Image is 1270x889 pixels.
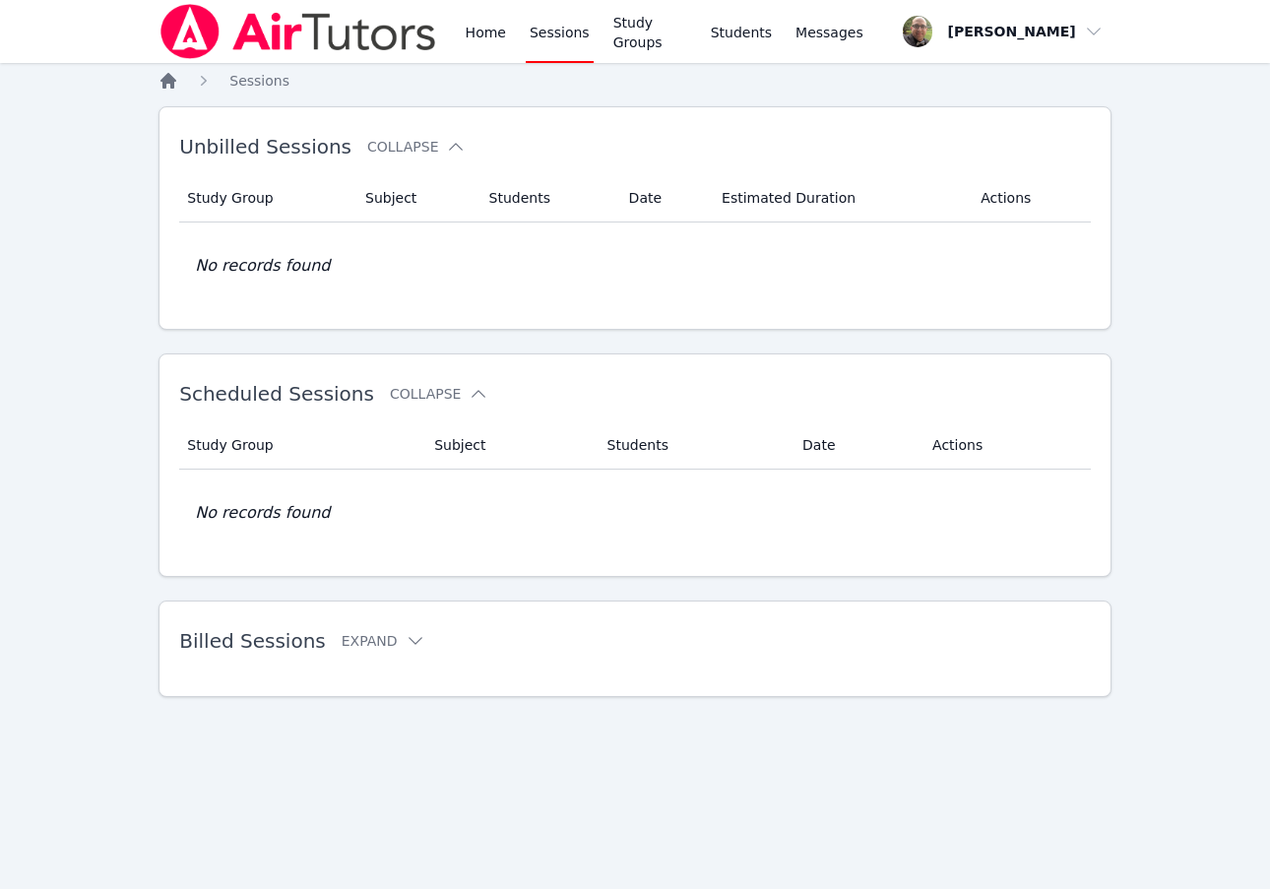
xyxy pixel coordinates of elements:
span: Sessions [229,73,289,89]
button: Expand [342,631,425,651]
th: Subject [353,174,477,222]
th: Date [617,174,710,222]
th: Actions [969,174,1091,222]
th: Estimated Duration [710,174,969,222]
th: Students [596,421,792,470]
span: Scheduled Sessions [179,382,374,406]
a: Sessions [229,71,289,91]
img: Air Tutors [159,4,437,59]
nav: Breadcrumb [159,71,1111,91]
button: Collapse [390,384,488,404]
th: Subject [422,421,595,470]
th: Date [791,421,921,470]
span: Billed Sessions [179,629,325,653]
th: Actions [921,421,1091,470]
button: Collapse [367,137,466,157]
td: No records found [179,222,1091,309]
th: Study Group [179,174,353,222]
th: Students [477,174,617,222]
span: Unbilled Sessions [179,135,351,159]
th: Study Group [179,421,422,470]
td: No records found [179,470,1091,556]
span: Messages [795,23,863,42]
